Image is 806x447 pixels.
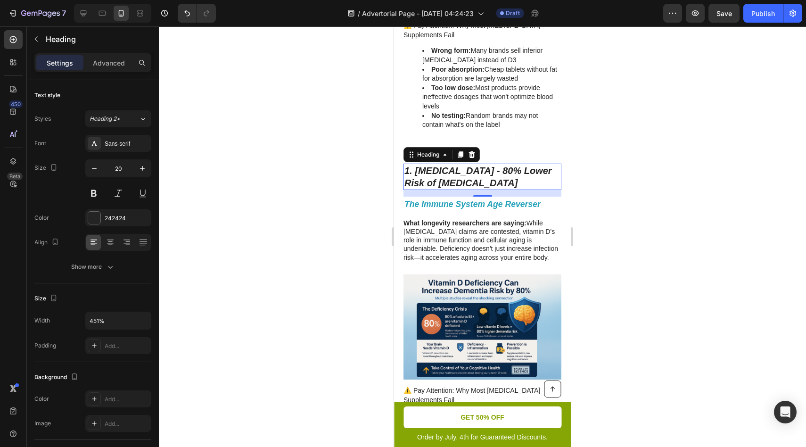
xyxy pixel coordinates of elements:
[10,173,147,182] strong: The Immune System Age Reverser
[37,39,90,47] strong: Poor absorption:
[46,33,148,45] p: Heading
[93,58,125,68] p: Advanced
[34,341,56,350] div: Padding
[178,4,216,23] div: Undo/Redo
[105,395,149,404] div: Add...
[362,8,474,18] span: Advertorial Page - [DATE] 04:24:23
[9,193,132,200] strong: What longevity researchers are saying:
[105,342,149,350] div: Add...
[9,360,166,378] p: ⚠️ Pay Attention: Why Most [MEDICAL_DATA] Supplements Fail
[10,139,158,162] i: 1. [MEDICAL_DATA] - 80% Lower Risk of [MEDICAL_DATA]
[751,8,775,18] div: Publish
[90,115,120,123] span: Heading 2*
[85,110,151,127] button: Heading 2*
[71,262,115,272] div: Show more
[708,4,740,23] button: Save
[34,258,151,275] button: Show more
[34,139,46,148] div: Font
[47,58,73,68] p: Settings
[62,8,66,19] p: 7
[4,4,70,23] button: 7
[105,214,149,223] div: 242424
[716,9,732,17] span: Save
[506,9,520,17] span: Draft
[105,140,149,148] div: Sans-serif
[28,20,166,38] li: Many brands sell inferior [MEDICAL_DATA] instead of D3
[743,4,783,23] button: Publish
[34,316,50,325] div: Width
[21,124,47,132] div: Heading
[28,39,166,57] li: Cheap tablets without fat for absorption are largely wasted
[28,85,166,103] li: Random brands may not contain what's on the label
[34,292,59,305] div: Size
[7,173,23,180] div: Beta
[34,162,59,174] div: Size
[34,214,49,222] div: Color
[774,401,797,423] div: Open Intercom Messenger
[9,248,167,353] img: gempages_581710068815233763-d55731ce-ad81-4f29-afcc-3309dd45c834.webp
[9,192,166,235] p: While [MEDICAL_DATA] claims are contested, vitamin D's role in immune function and cellular aging...
[9,100,23,108] div: 450
[358,8,360,18] span: /
[34,371,80,384] div: Background
[37,85,72,93] strong: No testing:
[28,57,166,85] li: Most products provide ineffective dosages that won't optimize blood levels
[37,20,77,28] strong: Wrong form:
[34,236,61,249] div: Align
[34,91,60,99] div: Text style
[37,58,81,65] strong: Too low dose:
[105,420,149,428] div: Add...
[34,115,51,123] div: Styles
[34,419,51,428] div: Image
[394,26,571,447] iframe: Design area
[86,312,151,329] input: Auto
[34,395,49,403] div: Color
